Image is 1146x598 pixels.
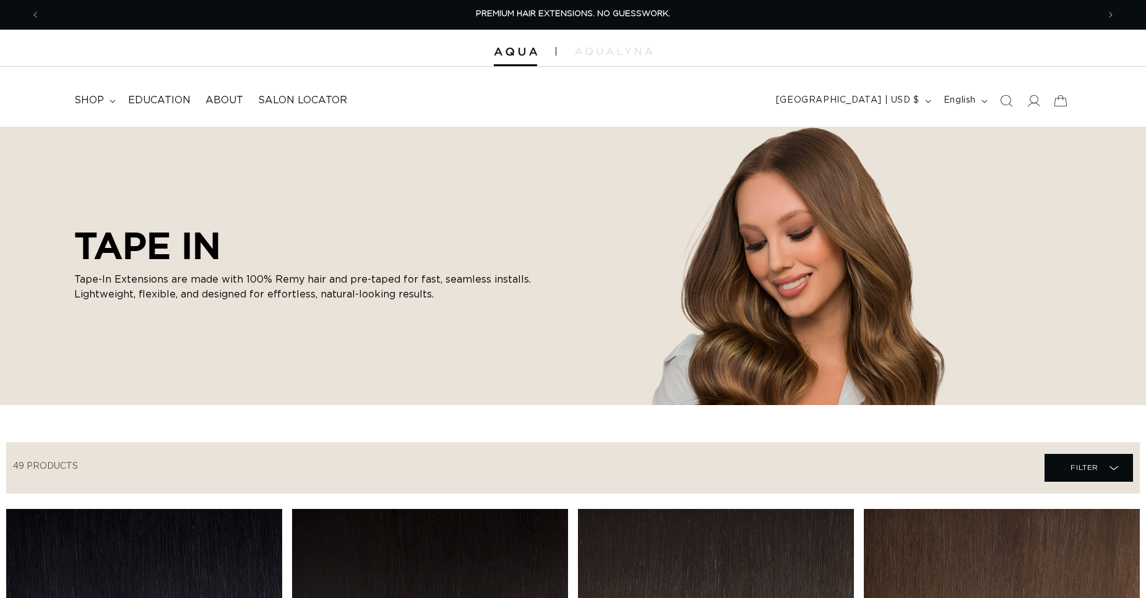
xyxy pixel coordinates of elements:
[476,10,670,18] span: PREMIUM HAIR EXTENSIONS. NO GUESSWORK.
[1097,3,1124,27] button: Next announcement
[74,272,545,302] p: Tape-In Extensions are made with 100% Remy hair and pre-taped for fast, seamless installs. Lightw...
[769,89,936,113] button: [GEOGRAPHIC_DATA] | USD $
[205,94,243,107] span: About
[494,48,537,56] img: Aqua Hair Extensions
[1045,454,1133,482] summary: Filter
[13,462,78,471] span: 49 products
[776,94,920,107] span: [GEOGRAPHIC_DATA] | USD $
[74,224,545,267] h2: TAPE IN
[993,87,1020,114] summary: Search
[251,87,355,114] a: Salon Locator
[67,87,121,114] summary: shop
[128,94,191,107] span: Education
[258,94,347,107] span: Salon Locator
[944,94,976,107] span: English
[198,87,251,114] a: About
[22,3,49,27] button: Previous announcement
[1071,456,1098,479] span: Filter
[74,94,104,107] span: shop
[121,87,198,114] a: Education
[936,89,993,113] button: English
[575,48,652,55] img: aqualyna.com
